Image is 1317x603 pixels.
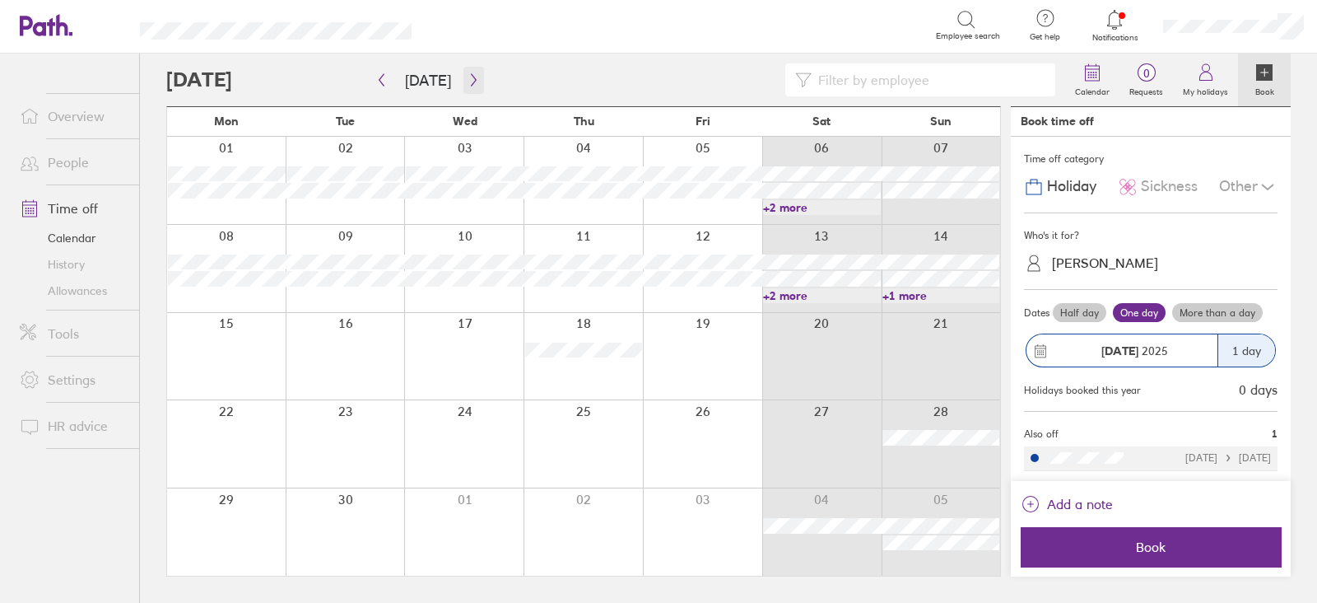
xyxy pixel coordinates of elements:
[763,288,881,303] a: +2 more
[1024,428,1059,440] span: Also off
[1053,303,1106,323] label: Half day
[812,64,1045,96] input: Filter by employee
[1101,344,1138,358] strong: [DATE]
[1021,115,1094,128] div: Book time off
[1024,385,1141,396] div: Holidays booked this year
[1239,382,1277,397] div: 0 days
[1217,334,1275,367] div: 1 day
[1065,54,1119,106] a: Calendar
[1052,255,1158,271] div: [PERSON_NAME]
[214,115,239,128] span: Mon
[7,225,139,251] a: Calendar
[1245,82,1284,97] label: Book
[1141,178,1198,195] span: Sickness
[1032,540,1269,554] span: Book
[392,67,464,94] button: [DATE]
[7,409,139,442] a: HR advice
[1119,67,1173,80] span: 0
[1101,344,1168,358] span: 2025
[1172,303,1263,323] label: More than a day
[1024,325,1277,376] button: [DATE] 20251 day
[1088,8,1142,43] a: Notifications
[1272,428,1277,440] span: 1
[1238,54,1291,106] a: Book
[1173,54,1238,106] a: My holidays
[574,115,594,128] span: Thu
[812,115,831,128] span: Sat
[7,251,139,278] a: History
[1185,452,1271,464] div: [DATE] [DATE]
[7,192,139,225] a: Time off
[1047,178,1096,195] span: Holiday
[7,363,139,396] a: Settings
[1018,32,1072,42] span: Get help
[930,115,952,128] span: Sun
[1024,307,1049,319] span: Dates
[336,115,355,128] span: Tue
[456,17,498,32] div: Search
[1119,54,1173,106] a: 0Requests
[936,31,1000,41] span: Employee search
[763,200,881,215] a: +2 more
[7,317,139,350] a: Tools
[1024,223,1277,248] div: Who's it for?
[7,278,139,304] a: Allowances
[1173,82,1238,97] label: My holidays
[1021,527,1281,567] button: Book
[7,146,139,179] a: People
[1088,33,1142,43] span: Notifications
[1113,303,1166,323] label: One day
[1024,147,1277,171] div: Time off category
[1065,82,1119,97] label: Calendar
[696,115,710,128] span: Fri
[1047,491,1113,517] span: Add a note
[882,288,1000,303] a: +1 more
[7,100,139,133] a: Overview
[1021,491,1113,517] button: Add a note
[1219,171,1277,203] div: Other
[453,115,477,128] span: Wed
[1119,82,1173,97] label: Requests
